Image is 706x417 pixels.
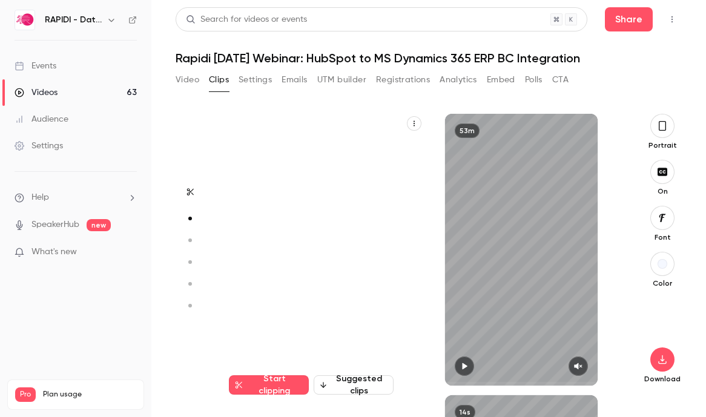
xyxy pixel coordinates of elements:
[643,232,682,242] p: Font
[15,140,63,152] div: Settings
[176,51,682,65] h1: Rapidi [DATE] Webinar: HubSpot to MS Dynamics 365 ERP BC Integration
[15,10,35,30] img: RAPIDI - Data Integration Solutions
[87,219,111,231] span: new
[662,10,682,29] button: Top Bar Actions
[31,191,49,204] span: Help
[440,70,477,90] button: Analytics
[31,246,77,258] span: What's new
[15,87,58,99] div: Videos
[176,70,199,90] button: Video
[31,218,79,231] a: SpeakerHub
[605,7,653,31] button: Share
[239,70,272,90] button: Settings
[15,113,68,125] div: Audience
[229,375,309,395] button: Start clipping
[209,70,229,90] button: Clips
[282,70,307,90] button: Emails
[643,278,682,288] p: Color
[376,70,430,90] button: Registrations
[15,191,137,204] li: help-dropdown-opener
[317,70,366,90] button: UTM builder
[552,70,569,90] button: CTA
[487,70,515,90] button: Embed
[45,14,102,26] h6: RAPIDI - Data Integration Solutions
[314,375,394,395] button: Suggested clips
[15,60,56,72] div: Events
[43,390,136,399] span: Plan usage
[643,374,682,384] p: Download
[643,140,682,150] p: Portrait
[525,70,543,90] button: Polls
[186,13,307,26] div: Search for videos or events
[122,247,137,258] iframe: Noticeable Trigger
[15,387,36,402] span: Pro
[643,186,682,196] p: On
[455,123,480,138] div: 53m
